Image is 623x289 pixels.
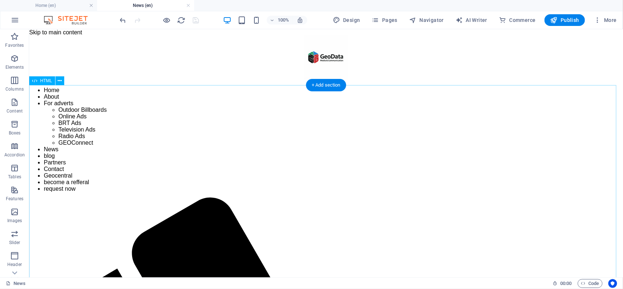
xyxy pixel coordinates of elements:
button: Design [330,14,363,26]
p: Images [7,218,22,224]
a: Click to cancel selection. Double-click to open Pages [6,279,26,288]
p: Slider [9,240,20,246]
h6: Session time [553,279,572,288]
span: Publish [550,16,579,24]
p: Header [7,262,22,267]
button: AI Writer [453,14,490,26]
span: 00 00 [560,279,572,288]
button: Publish [545,14,585,26]
span: Code [581,279,599,288]
span: More [594,16,617,24]
div: + Add section [306,79,346,91]
p: Accordion [4,152,25,158]
button: Code [578,279,603,288]
button: Usercentrics [608,279,617,288]
button: Commerce [496,14,539,26]
span: Pages [372,16,397,24]
span: Navigator [409,16,444,24]
button: undo [119,16,127,24]
i: Undo: Change HTML (Ctrl+Z) [119,16,127,24]
button: 100% [267,16,293,24]
button: reload [177,16,186,24]
span: HTML [40,79,52,83]
h4: News (en) [97,1,194,9]
span: AI Writer [455,16,487,24]
p: Columns [5,86,24,92]
p: Features [6,196,23,202]
i: Reload page [177,16,186,24]
span: Commerce [499,16,536,24]
p: Elements [5,64,24,70]
p: Favorites [5,42,24,48]
i: On resize automatically adjust zoom level to fit chosen device. [297,17,303,23]
span: Design [333,16,360,24]
button: Navigator [406,14,447,26]
p: Content [7,108,23,114]
h6: 100% [278,16,289,24]
p: Boxes [9,130,21,136]
button: More [591,14,620,26]
p: Tables [8,174,21,180]
button: Pages [369,14,400,26]
div: Design (Ctrl+Alt+Y) [330,14,363,26]
img: Editor Logo [42,16,97,24]
span: : [565,281,566,286]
